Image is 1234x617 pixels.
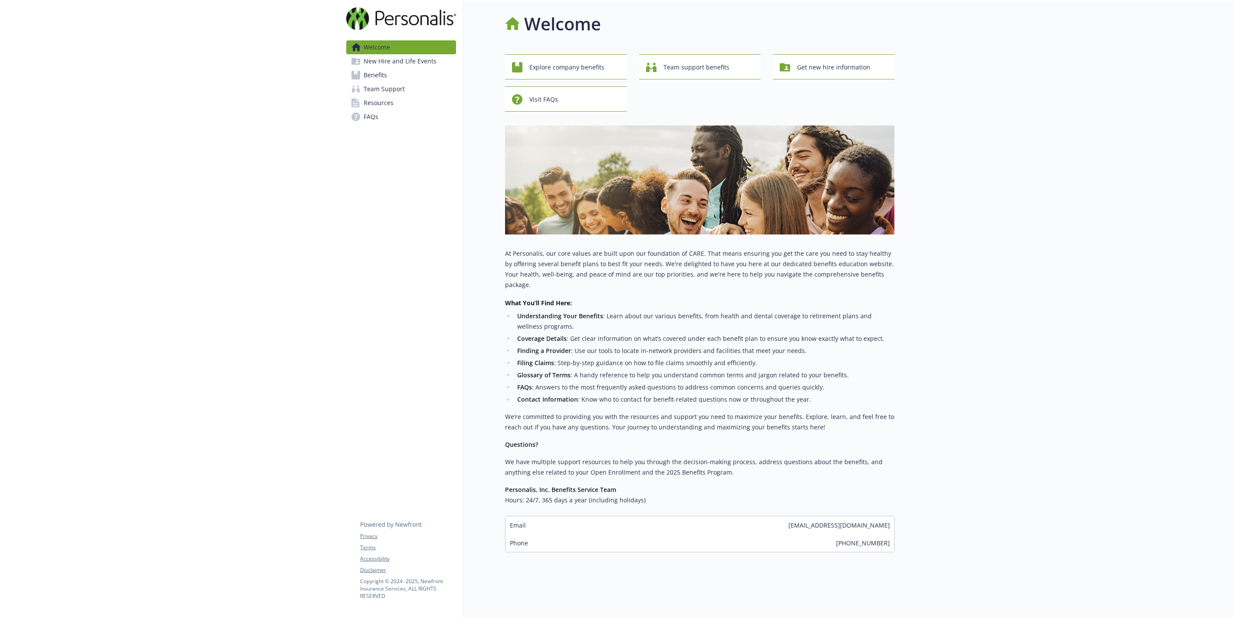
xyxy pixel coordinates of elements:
span: Phone [510,538,528,548]
img: overview page banner [505,125,895,234]
button: Get new hire information [773,54,895,79]
a: FAQs [346,110,456,124]
a: Accessibility [360,555,456,563]
strong: Questions? [505,440,538,449]
p: At Personalis, our core values are built upon our foundation of CARE. That means ensuring you get... [505,248,895,290]
a: Team Support [346,82,456,96]
li: : Step-by-step guidance on how to file claims smoothly and efficiently. [515,358,895,368]
a: Benefits [346,68,456,82]
span: [PHONE_NUMBER] [836,538,890,548]
strong: Glossary of Terms [517,371,571,379]
strong: Finding a Provider [517,346,571,355]
strong: FAQs [517,383,532,391]
p: We have multiple support resources to help you through the decision-making process, address quest... [505,457,895,478]
strong: Contact Information [517,395,578,403]
li: : Use our tools to locate in-network providers and facilities that meet your needs. [515,346,895,356]
li: : Answers to the most frequently asked questions to address common concerns and queries quickly. [515,382,895,393]
span: Welcome [364,40,390,54]
strong: Filing Claims [517,359,554,367]
span: Visit FAQs [529,91,558,108]
strong: Understanding Your Benefits [517,312,603,320]
a: Welcome [346,40,456,54]
li: : A handy reference to help you understand common terms and jargon related to your benefits. [515,370,895,380]
a: New Hire and Life Events [346,54,456,68]
a: Disclaimer [360,566,456,574]
span: New Hire and Life Events [364,54,436,68]
span: Explore company benefits [529,59,604,76]
strong: Personalis, Inc. Benefits Service Team [505,485,616,494]
span: FAQs [364,110,378,124]
a: Privacy [360,532,456,540]
span: Get new hire information [797,59,870,76]
li: : Get clear information on what’s covered under each benefit plan to ensure you know exactly what... [515,333,895,344]
li: : Know who to contact for benefit-related questions now or throughout the year. [515,394,895,405]
button: Visit FAQs [505,86,627,112]
span: [EMAIL_ADDRESS][DOMAIN_NAME] [788,521,890,530]
a: Terms [360,544,456,551]
h1: Welcome [524,11,601,37]
p: We’re committed to providing you with the resources and support you need to maximize your benefit... [505,412,895,432]
li: : Learn about our various benefits, from health and dental coverage to retirement plans and welln... [515,311,895,332]
span: Resources [364,96,394,110]
span: Benefits [364,68,387,82]
strong: Coverage Details [517,334,567,343]
button: Team support benefits [639,54,761,79]
span: Email [510,521,526,530]
h6: Hours: 24/7, 365 days a year (including holidays)​ [505,495,895,505]
span: Team Support [364,82,405,96]
span: Team support benefits [663,59,729,76]
button: Explore company benefits [505,54,627,79]
strong: What You’ll Find Here: [505,299,572,307]
a: Resources [346,96,456,110]
p: Copyright © 2024 - 2025 , Newfront Insurance Services, ALL RIGHTS RESERVED [360,577,456,600]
